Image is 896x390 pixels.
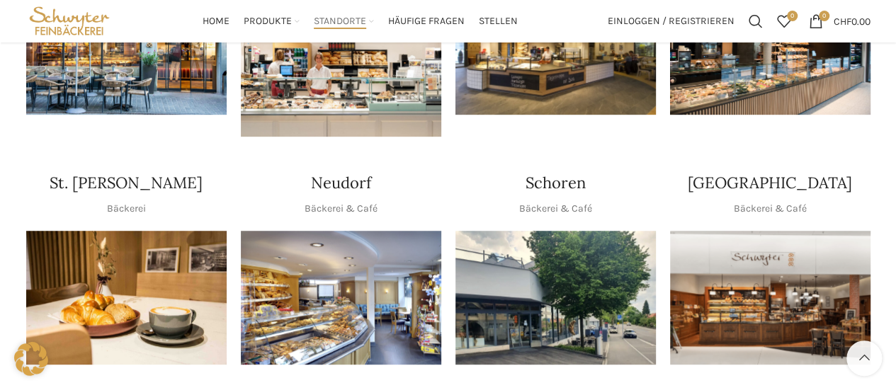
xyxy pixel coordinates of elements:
span: 0 [819,11,829,21]
img: Bahnhof St. Gallen [241,3,441,137]
h4: Schoren [526,172,586,194]
img: Neudorf_1 [241,231,441,365]
a: Suchen [742,7,770,35]
img: schwyter-23 [26,231,227,365]
span: Einloggen / Registrieren [608,16,735,26]
div: Meine Wunschliste [770,7,798,35]
img: Schwyter-1800x900 [670,231,871,365]
p: Bäckerei [107,201,146,217]
div: Main navigation [120,7,600,35]
div: 1 / 1 [26,231,227,365]
a: 0 [770,7,798,35]
span: Produkte [244,15,292,28]
div: 1 / 1 [455,231,656,365]
a: Stellen [479,7,518,35]
a: Einloggen / Registrieren [601,7,742,35]
div: 1 / 1 [241,231,441,365]
p: Bäckerei & Café [519,201,592,217]
a: 0 CHF0.00 [802,7,878,35]
span: Häufige Fragen [388,15,465,28]
a: Standorte [314,7,374,35]
a: Site logo [26,14,113,26]
h4: [GEOGRAPHIC_DATA] [688,172,852,194]
p: Bäckerei & Café [734,201,807,217]
h4: Neudorf [311,172,371,194]
span: 0 [787,11,798,21]
h4: St. [PERSON_NAME] [50,172,203,194]
span: Home [203,15,229,28]
bdi: 0.00 [834,15,871,27]
div: 1 / 1 [670,231,871,365]
a: Produkte [244,7,300,35]
div: 1 / 1 [241,3,441,137]
span: Stellen [479,15,518,28]
img: 0842cc03-b884-43c1-a0c9-0889ef9087d6 copy [455,231,656,365]
a: Häufige Fragen [388,7,465,35]
p: Bäckerei & Café [305,201,378,217]
span: Standorte [314,15,366,28]
a: Scroll to top button [846,340,882,376]
a: Home [203,7,229,35]
span: CHF [834,15,851,27]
